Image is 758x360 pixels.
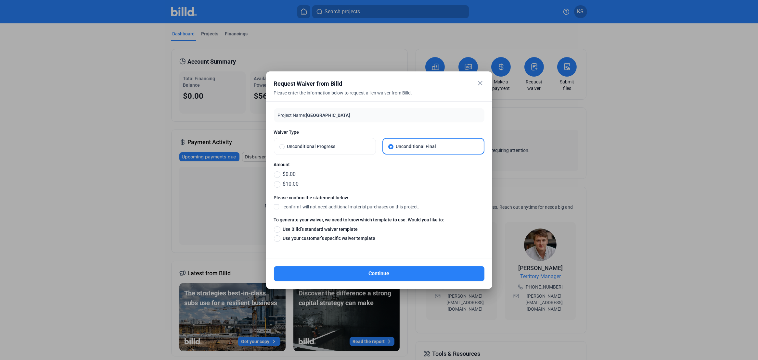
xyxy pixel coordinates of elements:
[274,90,468,104] div: Please enter the information below to request a lien waiver from Billd.
[274,266,484,281] button: Continue
[306,113,350,118] span: [GEOGRAPHIC_DATA]
[285,143,370,150] span: Unconditional Progress
[477,79,484,87] mat-icon: close
[282,204,419,210] span: I confirm I will not need additional material purchases on this project.
[274,161,484,170] label: Amount
[274,194,419,201] mat-label: Please confirm the statement below
[278,113,306,118] span: Project Name:
[274,217,484,226] label: To generate your waiver, we need to know which template to use. Would you like to:
[274,79,468,88] div: Request Waiver from Billd
[280,180,299,188] span: $10.00
[274,129,484,135] span: Waiver Type
[280,235,376,242] span: Use your customer’s specific waiver template
[280,170,296,178] span: $0.00
[280,226,358,232] span: Use Billd’s standard waiver template
[393,143,479,150] span: Unconditional Final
